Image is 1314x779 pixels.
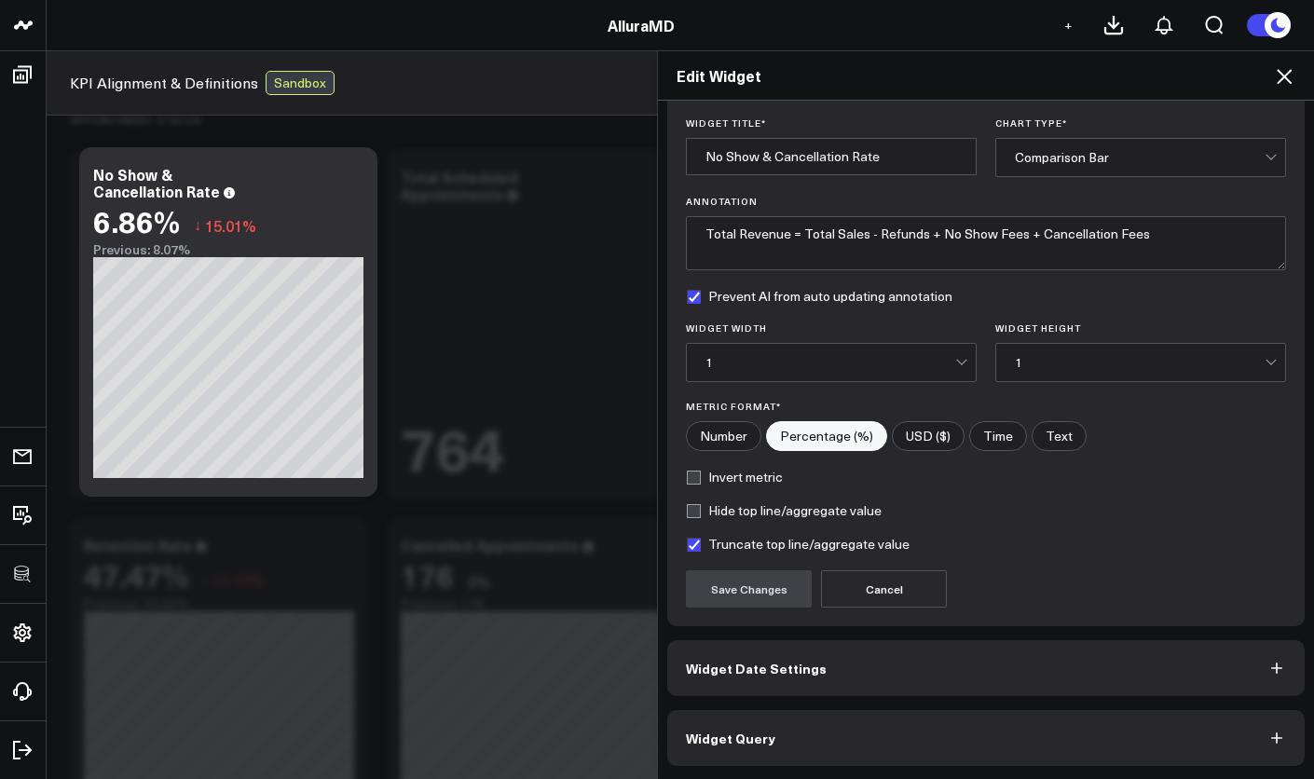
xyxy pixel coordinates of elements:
[995,117,1286,129] label: Chart Type *
[705,355,955,370] div: 1
[995,322,1286,334] label: Widget Height
[1015,150,1265,165] div: Comparison Bar
[667,640,1305,696] button: Widget Date Settings
[821,570,947,608] button: Cancel
[686,731,775,745] span: Widget Query
[686,216,1286,270] textarea: Total Revenue = Total Sales - Refunds + No Show Fees + Cancellation Fees
[686,401,1286,412] label: Metric Format*
[686,289,952,304] label: Prevent AI from auto updating annotation
[1032,421,1087,451] label: Text
[686,470,783,485] label: Invert metric
[686,138,977,175] input: Enter your widget title
[686,570,812,608] button: Save Changes
[686,196,1286,207] label: Annotation
[1015,355,1265,370] div: 1
[1057,14,1079,36] button: +
[686,661,827,676] span: Widget Date Settings
[766,421,887,451] label: Percentage (%)
[677,65,1295,86] h2: Edit Widget
[686,117,977,129] label: Widget Title *
[667,710,1305,766] button: Widget Query
[969,421,1027,451] label: Time
[608,15,675,35] a: AlluraMD
[686,322,977,334] label: Widget Width
[686,503,882,518] label: Hide top line/aggregate value
[1064,19,1073,32] span: +
[892,421,965,451] label: USD ($)
[686,421,761,451] label: Number
[686,537,910,552] label: Truncate top line/aggregate value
